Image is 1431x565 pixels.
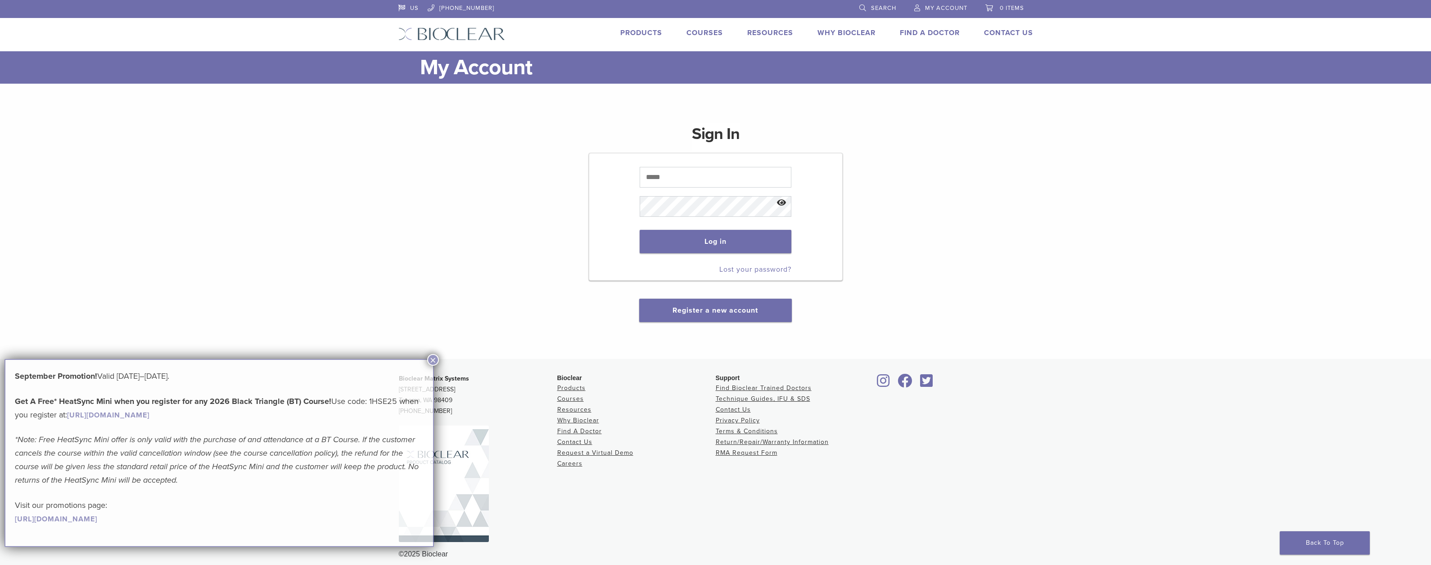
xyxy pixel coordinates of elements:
a: Terms & Conditions [716,427,778,435]
button: Close [427,354,439,366]
a: Find A Doctor [900,28,960,37]
p: Use code: 1HSE25 when you register at: [15,395,424,422]
a: Bioclear [874,379,893,388]
span: Search [871,4,896,12]
a: Resources [747,28,793,37]
a: Register a new account [673,306,758,315]
a: Lost your password? [719,265,791,274]
a: Why Bioclear [557,417,599,424]
a: Back To Top [1280,531,1370,555]
a: Products [557,384,586,392]
span: Bioclear [557,374,582,381]
button: Log in [640,230,791,253]
button: Show password [772,192,791,215]
img: Bioclear [399,426,489,542]
img: Bioclear [398,27,505,40]
a: Bioclear [895,379,916,388]
a: Why Bioclear [817,28,876,37]
a: Careers [557,460,582,467]
em: *Note: Free HeatSync Mini offer is only valid with the purchase of and attendance at a BT Course.... [15,435,419,485]
h1: My Account [420,51,1033,84]
b: September Promotion! [15,371,97,381]
button: Register a new account [639,299,791,322]
a: Courses [557,395,584,403]
a: Resources [557,406,591,413]
p: [STREET_ADDRESS] Tacoma, WA 98409 [PHONE_NUMBER] [399,373,557,417]
a: Find Bioclear Trained Doctors [716,384,812,392]
a: Contact Us [716,406,751,413]
a: Contact Us [984,28,1033,37]
a: Technique Guides, IFU & SDS [716,395,810,403]
a: Privacy Policy [716,417,760,424]
p: Valid [DATE]–[DATE]. [15,369,424,383]
strong: Get A Free* HeatSync Mini when you register for any 2026 Black Triangle (BT) Course! [15,396,331,406]
span: Support [716,374,740,381]
a: RMA Request Form [716,449,777,457]
a: Request a Virtual Demo [557,449,633,457]
a: Bioclear [917,379,936,388]
a: Products [620,28,662,37]
span: 0 items [1000,4,1024,12]
a: Contact Us [557,438,592,446]
a: [URL][DOMAIN_NAME] [15,515,97,524]
span: My Account [925,4,967,12]
p: Visit our promotions page: [15,498,424,525]
a: [URL][DOMAIN_NAME] [67,411,149,420]
a: Return/Repair/Warranty Information [716,438,829,446]
div: ©2025 Bioclear [399,549,1033,560]
a: Find A Doctor [557,427,602,435]
h1: Sign In [692,123,740,152]
a: Courses [686,28,723,37]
